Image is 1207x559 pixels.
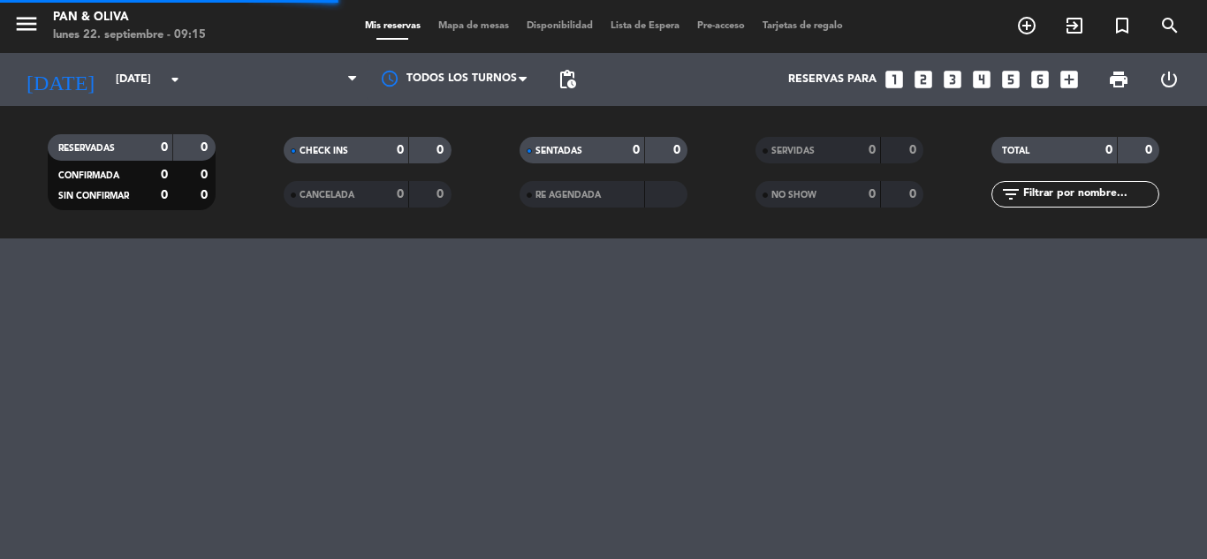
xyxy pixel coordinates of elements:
strong: 0 [161,189,168,201]
i: arrow_drop_down [164,69,186,90]
div: lunes 22. septiembre - 09:15 [53,26,206,44]
i: add_circle_outline [1016,15,1037,36]
strong: 0 [909,144,920,156]
span: Pre-acceso [688,21,754,31]
strong: 0 [201,189,211,201]
span: SERVIDAS [771,147,815,155]
strong: 0 [397,144,404,156]
strong: 0 [673,144,684,156]
strong: 0 [436,188,447,200]
span: Tarjetas de regalo [754,21,852,31]
strong: 0 [909,188,920,200]
strong: 0 [161,169,168,181]
span: CANCELADA [300,191,354,200]
strong: 0 [201,169,211,181]
span: RESERVADAS [58,144,115,153]
span: Mapa de mesas [429,21,518,31]
i: looks_5 [999,68,1022,91]
input: Filtrar por nombre... [1021,185,1158,204]
strong: 0 [1105,144,1112,156]
strong: 0 [869,188,876,200]
div: LOG OUT [1143,53,1194,106]
strong: 0 [161,141,168,154]
i: looks_one [883,68,906,91]
i: turned_in_not [1112,15,1133,36]
span: Disponibilidad [518,21,602,31]
i: looks_4 [970,68,993,91]
i: looks_6 [1029,68,1051,91]
strong: 0 [436,144,447,156]
span: RE AGENDADA [535,191,601,200]
strong: 0 [201,141,211,154]
i: [DATE] [13,60,107,99]
span: Mis reservas [356,21,429,31]
span: TOTAL [1002,147,1029,155]
span: Lista de Espera [602,21,688,31]
span: pending_actions [557,69,578,90]
span: SENTADAS [535,147,582,155]
i: power_settings_new [1158,69,1180,90]
i: menu [13,11,40,37]
i: exit_to_app [1064,15,1085,36]
div: Pan & Oliva [53,9,206,26]
button: menu [13,11,40,43]
i: looks_two [912,68,935,91]
strong: 0 [397,188,404,200]
i: search [1159,15,1180,36]
i: filter_list [1000,184,1021,205]
i: add_box [1058,68,1081,91]
span: print [1108,69,1129,90]
span: CHECK INS [300,147,348,155]
strong: 0 [633,144,640,156]
span: SIN CONFIRMAR [58,192,129,200]
strong: 0 [869,144,876,156]
strong: 0 [1145,144,1156,156]
span: Reservas para [788,73,877,86]
i: looks_3 [941,68,964,91]
span: NO SHOW [771,191,816,200]
span: CONFIRMADA [58,171,119,180]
